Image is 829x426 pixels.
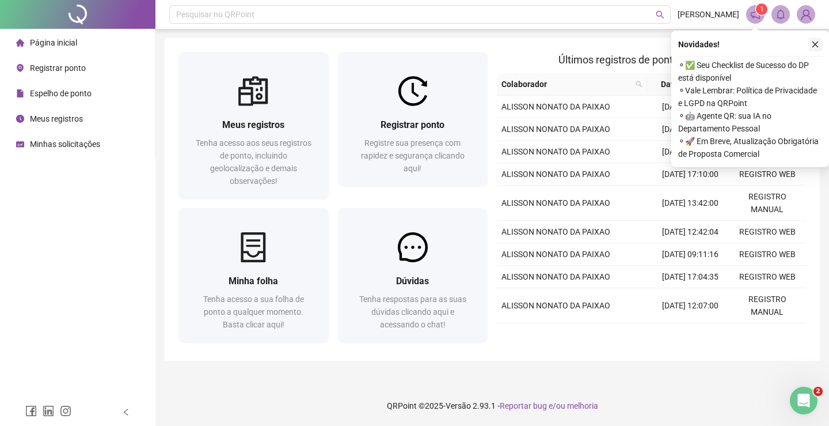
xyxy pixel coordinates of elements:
span: close [811,40,819,48]
span: search [636,81,642,88]
td: [DATE] 12:42:04 [652,221,729,243]
span: instagram [60,405,71,417]
img: 71534 [797,6,815,23]
span: ALISSON NONATO DA PAIXAO [501,198,610,208]
td: [DATE] 12:07:00 [652,288,729,323]
span: ALISSON NONATO DA PAIXAO [501,169,610,179]
span: Reportar bug e/ou melhoria [500,401,598,410]
td: REGISTRO MANUAL [729,186,806,221]
span: Registre sua presença com rapidez e segurança clicando aqui! [361,138,465,173]
span: ALISSON NONATO DA PAIXAO [501,250,610,259]
th: Data/Hora [647,73,722,96]
td: REGISTRO WEB [729,243,806,266]
span: notification [750,9,760,20]
td: REGISTRO WEB [729,221,806,243]
iframe: Intercom live chat [790,387,817,414]
td: [DATE] 07:12:48 [652,141,729,163]
a: Minha folhaTenha acesso a sua folha de ponto a qualquer momento. Basta clicar aqui! [178,208,329,342]
footer: QRPoint © 2025 - 2.93.1 - [155,386,829,426]
span: 2 [813,387,823,396]
td: [DATE] 17:04:35 [652,266,729,288]
span: Últimos registros de ponto sincronizados [558,54,744,66]
span: Versão [446,401,471,410]
span: Tenha respostas para as suas dúvidas clicando aqui e acessando o chat! [359,295,466,329]
span: ⚬ 🚀 Em Breve, Atualização Obrigatória de Proposta Comercial [678,135,822,160]
span: ⚬ Vale Lembrar: Política de Privacidade e LGPD na QRPoint [678,84,822,110]
span: Dúvidas [396,276,429,286]
a: DúvidasTenha respostas para as suas dúvidas clicando aqui e acessando o chat! [338,208,488,342]
span: Colaborador [501,78,631,91]
span: Minhas solicitações [30,140,100,149]
span: ⚬ ✅ Seu Checklist de Sucesso do DP está disponível [678,59,822,84]
span: Novidades ! [678,38,720,51]
span: search [633,76,645,93]
span: Minha folha [229,276,278,286]
span: Espelho de ponto [30,89,92,98]
span: Tenha acesso a sua folha de ponto a qualquer momento. Basta clicar aqui! [203,295,304,329]
span: Página inicial [30,38,77,47]
td: [DATE] 11:07:57 [652,323,729,346]
td: [DATE] 14:44:19 [652,96,729,118]
span: 1 [760,5,764,13]
span: environment [16,64,24,72]
span: Registrar ponto [381,119,444,130]
td: [DATE] 17:10:00 [652,163,729,186]
span: facebook [25,405,37,417]
span: ALISSON NONATO DA PAIXAO [501,147,610,156]
span: ALISSON NONATO DA PAIXAO [501,125,610,134]
span: bell [775,9,786,20]
span: Meus registros [222,119,284,130]
td: [DATE] 13:42:00 [652,186,729,221]
a: Registrar pontoRegistre sua presença com rapidez e segurança clicando aqui! [338,52,488,186]
span: search [656,10,664,19]
td: [DATE] 13:31:42 [652,118,729,141]
sup: 1 [756,3,767,15]
td: REGISTRO MANUAL [729,288,806,323]
a: Meus registrosTenha acesso aos seus registros de ponto, incluindo geolocalização e demais observa... [178,52,329,199]
span: Data/Hora [652,78,709,91]
td: REGISTRO WEB [729,323,806,346]
span: left [122,408,130,416]
span: ALISSON NONATO DA PAIXAO [501,227,610,236]
span: [PERSON_NAME] [678,8,739,21]
span: linkedin [43,405,54,417]
span: clock-circle [16,115,24,123]
span: Registrar ponto [30,63,86,73]
td: [DATE] 09:11:16 [652,243,729,266]
span: ALISSON NONATO DA PAIXAO [501,102,610,111]
span: Meus registros [30,114,83,123]
span: ⚬ 🤖 Agente QR: sua IA no Departamento Pessoal [678,110,822,135]
span: home [16,39,24,47]
span: ALISSON NONATO DA PAIXAO [501,272,610,281]
span: file [16,89,24,97]
span: schedule [16,140,24,148]
span: ALISSON NONATO DA PAIXAO [501,301,610,310]
td: REGISTRO WEB [729,266,806,288]
td: REGISTRO WEB [729,163,806,186]
span: Tenha acesso aos seus registros de ponto, incluindo geolocalização e demais observações! [196,138,311,186]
